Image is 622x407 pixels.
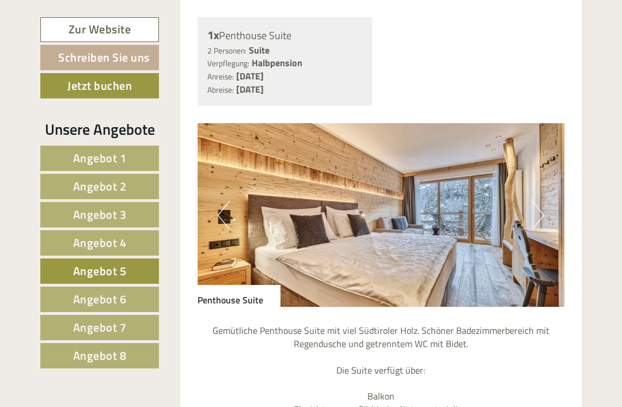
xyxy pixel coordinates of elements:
div: Penthouse Suite [207,27,363,44]
button: Next [532,201,544,230]
a: Schreiben Sie uns [40,45,159,70]
small: 2 Personen: [207,45,246,56]
span: Angebot 7 [73,318,127,336]
a: Zur Website [40,17,159,42]
div: Penthouse Suite [198,285,280,307]
span: Angebot 6 [73,290,127,308]
div: Guten Tag, wie können wir Ihnen helfen? [9,31,184,66]
b: Suite [249,43,270,57]
div: [DATE] [164,9,204,28]
b: 1x [207,26,219,44]
span: Angebot 2 [73,177,127,195]
img: image [198,123,565,307]
button: Senden [293,298,367,324]
b: [DATE] [236,69,264,83]
button: Previous [218,201,230,230]
b: [DATE] [236,82,264,96]
small: Abreise: [207,84,234,96]
small: Anreise: [207,71,234,82]
span: Angebot 3 [73,206,127,223]
small: 09:50 [17,56,178,64]
span: Angebot 1 [73,149,127,167]
small: Verpflegung: [207,58,249,69]
span: Angebot 8 [73,347,127,364]
span: Angebot 5 [73,262,127,280]
b: Halbpension [252,56,302,70]
span: Angebot 4 [73,234,127,252]
a: Jetzt buchen [40,73,159,98]
div: Unsere Angebote [40,119,159,140]
div: [GEOGRAPHIC_DATA] [17,33,178,43]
